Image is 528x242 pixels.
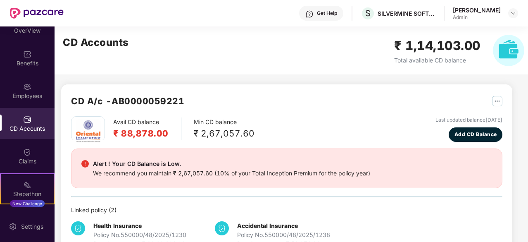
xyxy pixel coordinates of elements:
img: svg+xml;base64,PHN2ZyBpZD0iQmVuZWZpdHMiIHhtbG5zPSJodHRwOi8vd3d3LnczLm9yZy8yMDAwL3N2ZyIgd2lkdGg9Ij... [23,50,31,58]
div: Linked policy ( 2 ) [71,206,502,215]
img: svg+xml;base64,PHN2ZyBpZD0iRW1wbG95ZWVzIiB4bWxucz0iaHR0cDovL3d3dy53My5vcmcvMjAwMC9zdmciIHdpZHRoPS... [23,83,31,91]
b: Health Insurance [93,222,142,229]
div: [PERSON_NAME] [453,6,501,14]
img: svg+xml;base64,PHN2ZyB4bWxucz0iaHR0cDovL3d3dy53My5vcmcvMjAwMC9zdmciIHdpZHRoPSIyMSIgaGVpZ2h0PSIyMC... [23,181,31,189]
div: Admin [453,14,501,21]
img: svg+xml;base64,PHN2ZyBpZD0iQ0RfQWNjb3VudHMiIGRhdGEtbmFtZT0iQ0QgQWNjb3VudHMiIHhtbG5zPSJodHRwOi8vd3... [23,115,31,124]
img: svg+xml;base64,PHN2ZyBpZD0iQ2xhaW0iIHhtbG5zPSJodHRwOi8vd3d3LnczLm9yZy8yMDAwL3N2ZyIgd2lkdGg9IjIwIi... [23,148,31,156]
div: New Challenge [10,200,45,207]
img: svg+xml;base64,PHN2ZyB4bWxucz0iaHR0cDovL3d3dy53My5vcmcvMjAwMC9zdmciIHdpZHRoPSIzNCIgaGVpZ2h0PSIzNC... [71,221,85,235]
div: Alert ! Your CD Balance is Low. [93,159,370,169]
div: We recommend you maintain ₹ 2,67,057.60 (10% of your Total Inception Premium for the policy year) [93,169,370,178]
img: svg+xml;base64,PHN2ZyB4bWxucz0iaHR0cDovL3d3dy53My5vcmcvMjAwMC9zdmciIHhtbG5zOnhsaW5rPSJodHRwOi8vd3... [493,35,524,66]
img: oi.png [74,117,102,146]
div: SILVERMINE SOFTWARE INDIA PRIVATE LIMITED [378,10,435,17]
h2: CD Accounts [63,35,129,50]
span: Total available CD balance [394,57,466,64]
b: Accidental Insurance [237,222,298,229]
div: Stepathon [1,190,54,198]
button: Add CD Balance [449,127,502,142]
h2: CD A/c - AB0000059221 [71,94,184,108]
span: Add CD Balance [454,131,497,139]
img: svg+xml;base64,PHN2ZyBpZD0iRGFuZ2VyX2FsZXJ0IiBkYXRhLW5hbWU9IkRhbmdlciBhbGVydCIgeG1sbnM9Imh0dHA6Ly... [81,160,89,168]
h2: ₹ 1,14,103.00 [394,36,480,55]
img: New Pazcare Logo [10,8,64,19]
div: Avail CD balance [113,117,181,140]
img: svg+xml;base64,PHN2ZyB4bWxucz0iaHR0cDovL3d3dy53My5vcmcvMjAwMC9zdmciIHdpZHRoPSIzNCIgaGVpZ2h0PSIzNC... [215,221,229,235]
div: ₹ 2,67,057.60 [194,127,254,140]
img: svg+xml;base64,PHN2ZyBpZD0iU2V0dGluZy0yMHgyMCIgeG1sbnM9Imh0dHA6Ly93d3cudzMub3JnLzIwMDAvc3ZnIiB3aW... [9,223,17,231]
div: Settings [19,223,46,231]
span: S [365,8,371,18]
div: Last updated balance [DATE] [435,116,502,124]
h2: ₹ 88,878.00 [113,127,169,140]
img: svg+xml;base64,PHN2ZyBpZD0iSGVscC0zMngzMiIgeG1sbnM9Imh0dHA6Ly93d3cudzMub3JnLzIwMDAvc3ZnIiB3aWR0aD... [305,10,314,18]
div: Get Help [317,10,337,17]
div: Policy No. 550000/48/2025/1238 [237,230,330,240]
img: svg+xml;base64,PHN2ZyB4bWxucz0iaHR0cDovL3d3dy53My5vcmcvMjAwMC9zdmciIHdpZHRoPSIyNSIgaGVpZ2h0PSIyNS... [492,96,502,106]
div: Policy No. 550000/48/2025/1230 [93,230,186,240]
img: svg+xml;base64,PHN2ZyBpZD0iRHJvcGRvd24tMzJ4MzIiIHhtbG5zPSJodHRwOi8vd3d3LnczLm9yZy8yMDAwL3N2ZyIgd2... [510,10,516,17]
div: Min CD balance [194,117,254,140]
